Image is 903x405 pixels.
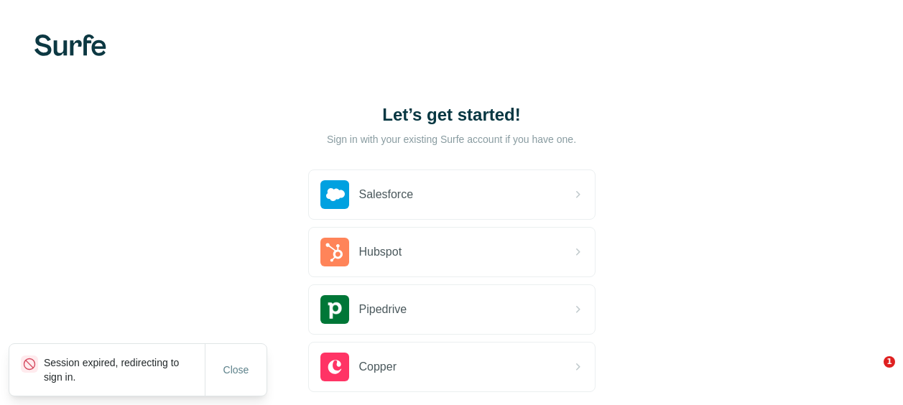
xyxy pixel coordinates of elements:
[44,355,205,384] p: Session expired, redirecting to sign in.
[854,356,889,391] iframe: Intercom live chat
[213,357,259,383] button: Close
[359,358,397,376] span: Copper
[320,238,349,266] img: hubspot's logo
[359,243,402,261] span: Hubspot
[327,132,576,146] p: Sign in with your existing Surfe account if you have one.
[320,180,349,209] img: salesforce's logo
[320,353,349,381] img: copper's logo
[359,301,407,318] span: Pipedrive
[223,363,249,377] span: Close
[320,295,349,324] img: pipedrive's logo
[884,356,895,368] span: 1
[359,186,414,203] span: Salesforce
[308,103,596,126] h1: Let’s get started!
[34,34,106,56] img: Surfe's logo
